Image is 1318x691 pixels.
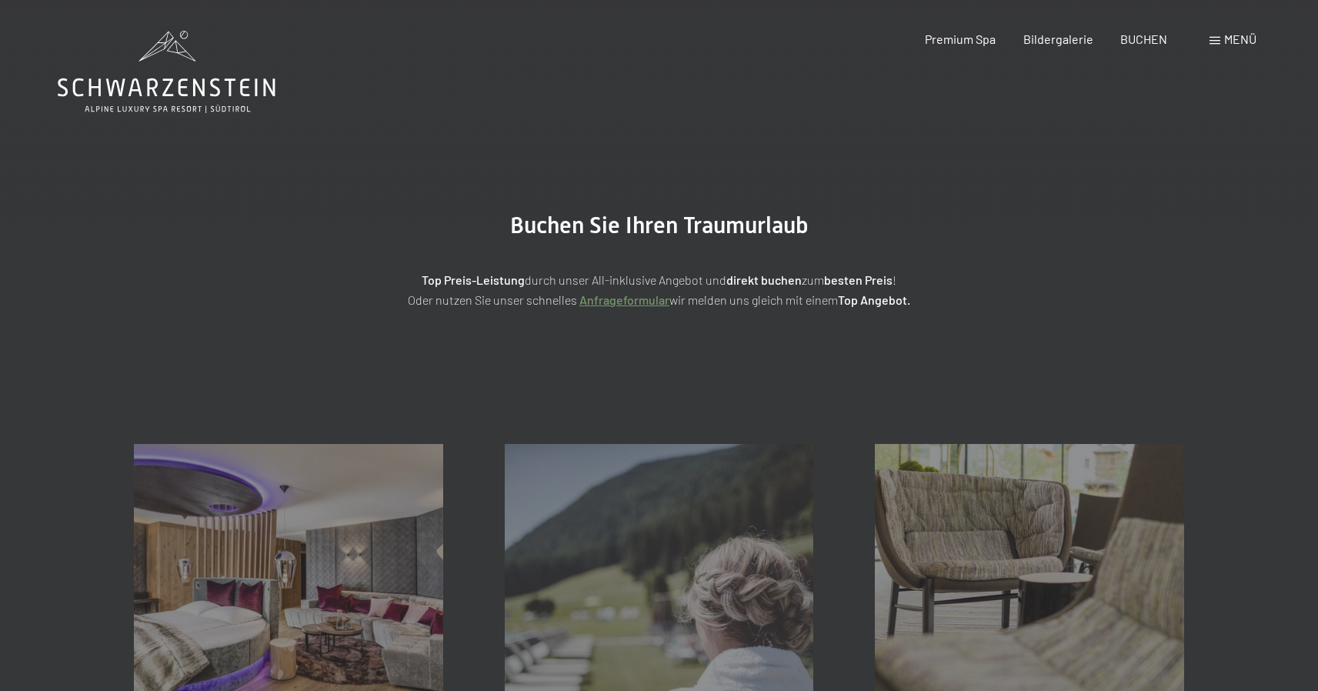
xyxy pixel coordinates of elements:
[1224,32,1256,46] span: Menü
[824,272,893,287] strong: besten Preis
[726,272,802,287] strong: direkt buchen
[1120,32,1167,46] a: BUCHEN
[579,292,669,307] a: Anfrageformular
[838,292,910,307] strong: Top Angebot.
[510,212,809,239] span: Buchen Sie Ihren Traumurlaub
[422,272,525,287] strong: Top Preis-Leistung
[1023,32,1093,46] a: Bildergalerie
[925,32,996,46] a: Premium Spa
[275,270,1044,309] p: durch unser All-inklusive Angebot und zum ! Oder nutzen Sie unser schnelles wir melden uns gleich...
